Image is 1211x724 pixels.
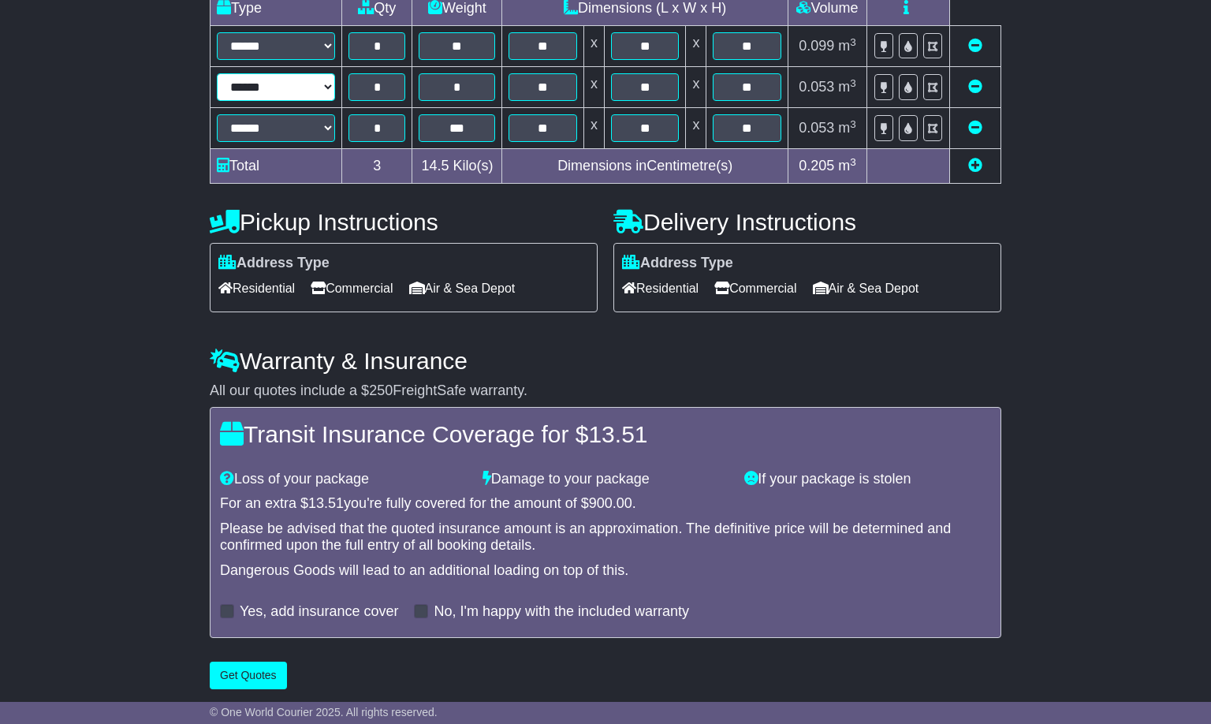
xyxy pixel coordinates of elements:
h4: Pickup Instructions [210,209,598,235]
label: Address Type [622,255,733,272]
span: m [838,38,856,54]
span: 250 [369,383,393,398]
span: m [838,120,856,136]
sup: 3 [850,156,856,168]
td: Kilo(s) [412,149,502,184]
h4: Transit Insurance Coverage for $ [220,421,991,447]
span: Residential [622,276,699,300]
h4: Delivery Instructions [613,209,1001,235]
a: Add new item [968,158,982,174]
span: 14.5 [421,158,449,174]
div: All our quotes include a $ FreightSafe warranty. [210,383,1001,400]
a: Remove this item [968,38,982,54]
span: Air & Sea Depot [813,276,919,300]
div: Damage to your package [475,471,737,488]
sup: 3 [850,118,856,130]
td: Dimensions in Centimetre(s) [502,149,788,184]
span: 0.053 [799,79,834,95]
a: Remove this item [968,120,982,136]
td: x [686,108,706,149]
span: 0.099 [799,38,834,54]
span: m [838,79,856,95]
td: 3 [342,149,412,184]
div: If your package is stolen [736,471,999,488]
h4: Warranty & Insurance [210,348,1001,374]
td: Total [211,149,342,184]
td: x [583,26,604,67]
label: No, I'm happy with the included warranty [434,603,689,621]
span: 13.51 [308,495,344,511]
span: 0.053 [799,120,834,136]
label: Address Type [218,255,330,272]
td: x [583,67,604,108]
span: Commercial [311,276,393,300]
div: Loss of your package [212,471,475,488]
span: Air & Sea Depot [409,276,516,300]
span: 13.51 [588,421,647,447]
button: Get Quotes [210,662,287,689]
div: Please be advised that the quoted insurance amount is an approximation. The definitive price will... [220,521,991,554]
span: 900.00 [589,495,632,511]
span: 0.205 [799,158,834,174]
span: m [838,158,856,174]
div: For an extra $ you're fully covered for the amount of $ . [220,495,991,513]
sup: 3 [850,77,856,89]
td: x [583,108,604,149]
span: Commercial [714,276,796,300]
span: © One World Courier 2025. All rights reserved. [210,706,438,718]
a: Remove this item [968,79,982,95]
div: Dangerous Goods will lead to an additional loading on top of this. [220,562,991,580]
td: x [686,67,706,108]
span: Residential [218,276,295,300]
label: Yes, add insurance cover [240,603,398,621]
td: x [686,26,706,67]
sup: 3 [850,36,856,48]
